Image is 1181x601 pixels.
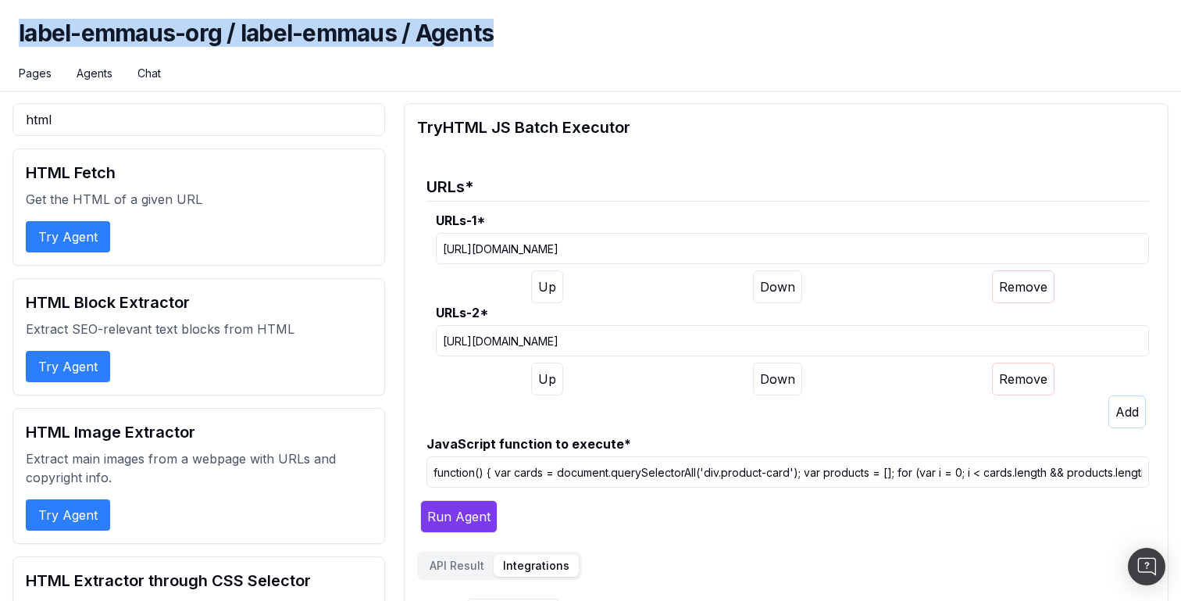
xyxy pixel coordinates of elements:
a: Chat [137,66,161,81]
h2: HTML Block Extractor [26,292,372,313]
p: Extract main images from a webpage with URLs and copyright info. [26,449,372,487]
button: Try Agent [26,351,110,382]
button: Move up [531,363,563,395]
h2: HTML Extractor through CSS Selector [26,570,372,592]
button: Add [1108,395,1146,428]
label: URLs-2 [436,303,1149,322]
button: API Result [420,555,494,577]
legend: URLs [426,163,1149,202]
p: Extract SEO-relevant text blocks from HTML [26,320,372,338]
button: Remove [992,270,1054,303]
label: URLs-1 [436,211,1149,230]
a: Agents [77,66,112,81]
h1: label-emmaus-org / label-emmaus / Agents [19,19,1162,66]
button: Move down [753,363,802,395]
button: Remove [992,363,1054,395]
button: Move down [753,270,802,303]
button: Try Agent [26,221,110,252]
button: Try Agent [26,499,110,531]
button: Move up [531,270,563,303]
label: JavaScript function to execute [426,435,1149,453]
button: Integrations [494,555,579,577]
p: Get the HTML of a given URL [26,190,372,209]
a: Pages [19,66,52,81]
h2: HTML Fetch [26,162,372,184]
h2: Try HTML JS Batch Executor [417,116,1155,138]
button: Run Agent [420,500,498,533]
h2: HTML Image Extractor [26,421,372,443]
div: Open Intercom Messenger [1128,548,1165,585]
input: Search agents... [12,103,385,136]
